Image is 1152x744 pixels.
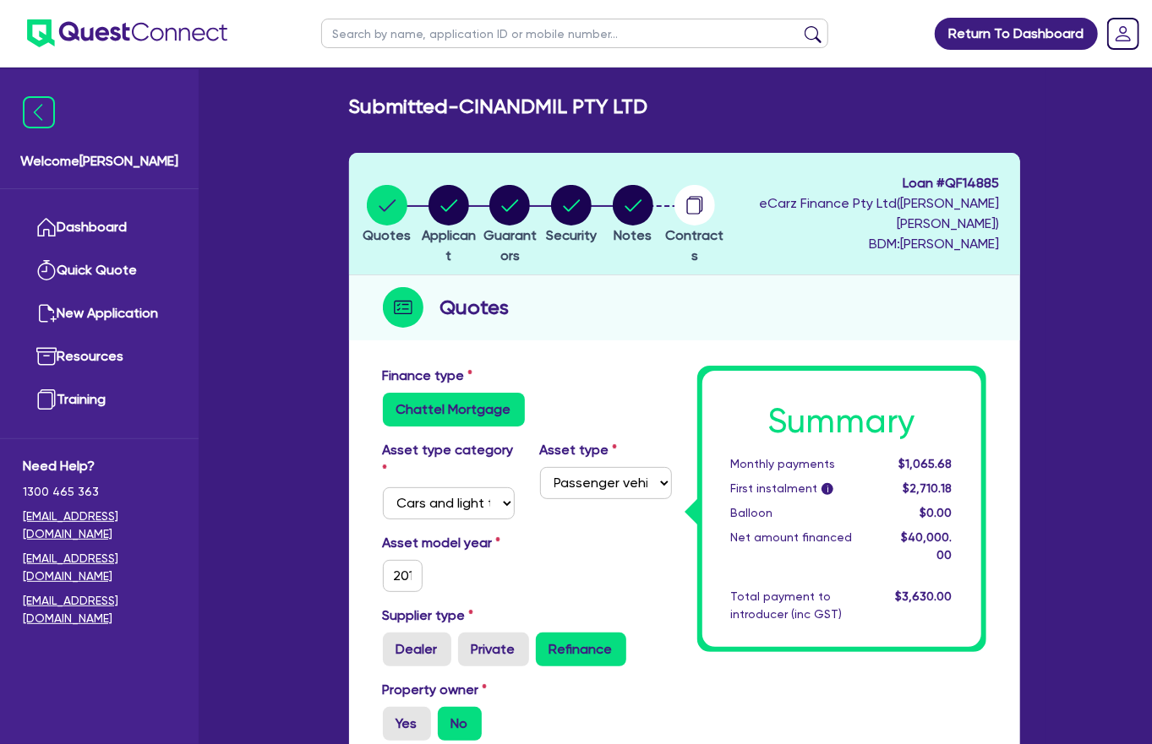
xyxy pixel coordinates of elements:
span: i [822,483,833,495]
span: Notes [614,227,652,243]
a: Dashboard [23,206,176,249]
label: Private [458,633,529,666]
label: Yes [383,707,431,741]
div: Balloon [718,504,883,522]
span: Quotes [363,227,411,243]
button: Contracts [663,184,725,267]
span: 1300 465 363 [23,483,176,501]
button: Notes [612,184,654,247]
a: New Application [23,292,176,335]
label: No [438,707,482,741]
a: Return To Dashboard [935,18,1098,50]
h2: Submitted - CINANDMIL PTY LTD [349,95,648,119]
button: Guarantors [479,184,541,267]
div: Total payment to introducer (inc GST) [718,588,883,623]
div: Net amount financed [718,529,883,564]
span: Applicant [422,227,476,263]
span: Contracts [665,227,723,263]
a: Training [23,378,176,421]
a: [EMAIL_ADDRESS][DOMAIN_NAME] [23,550,176,585]
a: Dropdown toggle [1101,12,1145,56]
label: Finance type [383,366,473,386]
span: Loan # QF14885 [729,173,999,193]
a: Quick Quote [23,249,176,292]
img: new-application [36,303,57,323]
img: quick-quote [36,260,57,280]
span: Need Help? [23,456,176,476]
button: Quotes [362,184,412,247]
label: Supplier type [383,606,474,626]
div: Monthly payments [718,455,883,473]
label: Asset model year [370,533,527,553]
img: quest-connect-logo-blue [27,19,227,47]
span: Security [546,227,597,243]
button: Applicant [418,184,479,267]
a: [EMAIL_ADDRESS][DOMAIN_NAME] [23,508,176,543]
span: $40,000.00 [901,530,952,562]
label: Asset type [540,440,618,460]
div: First instalment [718,480,883,497]
img: training [36,389,57,410]
span: $3,630.00 [895,589,952,603]
button: Security [545,184,598,247]
label: Refinance [536,633,626,666]
h2: Quotes [440,292,510,323]
img: step-icon [383,287,423,328]
span: eCarz Finance Pty Ltd ( [PERSON_NAME] [PERSON_NAME] ) [760,195,1000,231]
span: Welcome [PERSON_NAME] [20,151,178,171]
span: Guarantors [483,227,537,263]
label: Asset type category [383,440,515,481]
a: [EMAIL_ADDRESS][DOMAIN_NAME] [23,592,176,627]
h1: Summary [731,401,953,442]
label: Property owner [383,680,488,700]
span: $0.00 [920,506,952,519]
a: Resources [23,335,176,378]
span: $2,710.18 [903,481,952,495]
input: Search by name, application ID or mobile number... [321,19,828,48]
span: BDM: [PERSON_NAME] [729,234,999,254]
img: resources [36,346,57,367]
img: icon-menu-close [23,96,55,128]
label: Dealer [383,633,451,666]
label: Chattel Mortgage [383,393,525,426]
span: $1,065.68 [898,457,952,470]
